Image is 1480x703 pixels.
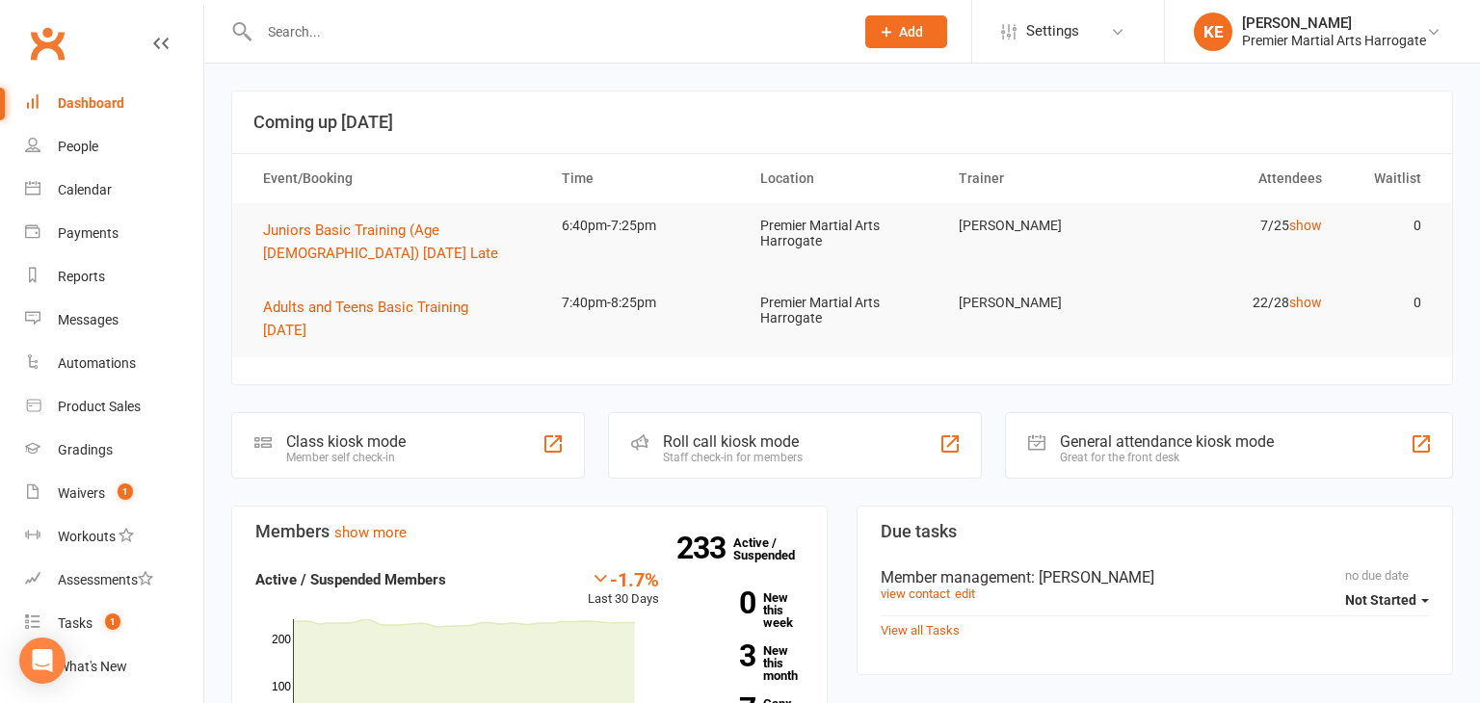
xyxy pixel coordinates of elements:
[58,659,127,674] div: What's New
[733,522,818,576] a: 233Active / Suspended
[1339,203,1439,248] td: 0
[1026,10,1079,53] span: Settings
[263,221,498,262] span: Juniors Basic Training (Age [DEMOGRAPHIC_DATA]) [DATE] Late
[1060,432,1274,451] div: General attendance kiosk mode
[881,568,1429,586] div: Member management
[58,485,105,501] div: Waivers
[58,269,105,284] div: Reports
[941,203,1140,248] td: [PERSON_NAME]
[1339,154,1439,203] th: Waitlist
[544,154,743,203] th: Time
[743,154,941,203] th: Location
[941,154,1140,203] th: Trainer
[25,645,203,689] a: What's New
[1060,451,1274,464] div: Great for the front desk
[1031,568,1154,586] span: : [PERSON_NAME]
[25,82,203,125] a: Dashboard
[19,638,66,684] div: Open Intercom Messenger
[1140,154,1338,203] th: Attendees
[688,591,804,629] a: 0New this week
[58,615,92,631] div: Tasks
[25,429,203,472] a: Gradings
[25,342,203,385] a: Automations
[25,125,203,169] a: People
[663,432,803,451] div: Roll call kiosk mode
[263,296,527,342] button: Adults and Teens Basic Training [DATE]
[663,451,803,464] div: Staff check-in for members
[58,225,119,241] div: Payments
[1289,218,1322,233] a: show
[544,203,743,248] td: 6:40pm-7:25pm
[25,255,203,299] a: Reports
[1242,32,1426,49] div: Premier Martial Arts Harrogate
[865,15,947,48] button: Add
[688,644,804,682] a: 3New this month
[1242,14,1426,32] div: [PERSON_NAME]
[25,602,203,645] a: Tasks 1
[118,483,133,500] span: 1
[881,623,960,638] a: View all Tasks
[1140,280,1338,325] td: 22/28
[58,355,136,371] div: Automations
[1339,280,1439,325] td: 0
[25,515,203,559] a: Workouts
[253,18,840,45] input: Search...
[25,169,203,212] a: Calendar
[743,280,941,341] td: Premier Martial Arts Harrogate
[1194,13,1232,51] div: KE
[286,432,406,451] div: Class kiosk mode
[58,182,112,197] div: Calendar
[105,613,120,630] span: 1
[255,571,446,588] strong: Active / Suspended Members
[58,399,141,414] div: Product Sales
[881,586,950,601] a: view contact
[1345,592,1416,608] span: Not Started
[255,522,804,541] h3: Members
[23,19,71,67] a: Clubworx
[246,154,544,203] th: Event/Booking
[25,299,203,342] a: Messages
[881,522,1429,541] h3: Due tasks
[58,312,119,327] div: Messages
[263,299,468,339] span: Adults and Teens Basic Training [DATE]
[743,203,941,264] td: Premier Martial Arts Harrogate
[1289,295,1322,310] a: show
[58,572,153,587] div: Assessments
[544,280,743,325] td: 7:40pm-8:25pm
[25,472,203,515] a: Waivers 1
[588,568,659,610] div: Last 30 Days
[263,219,527,265] button: Juniors Basic Training (Age [DEMOGRAPHIC_DATA]) [DATE] Late
[334,524,407,541] a: show more
[58,529,116,544] div: Workouts
[286,451,406,464] div: Member self check-in
[58,139,98,154] div: People
[25,212,203,255] a: Payments
[899,24,923,39] span: Add
[25,559,203,602] a: Assessments
[58,95,124,111] div: Dashboard
[58,442,113,457] div: Gradings
[941,280,1140,325] td: [PERSON_NAME]
[688,641,755,670] strong: 3
[588,568,659,589] div: -1.7%
[955,586,975,601] a: edit
[676,534,733,562] strong: 233
[253,113,1431,132] h3: Coming up [DATE]
[25,385,203,429] a: Product Sales
[1345,583,1429,617] button: Not Started
[688,588,755,617] strong: 0
[1140,203,1338,248] td: 7/25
